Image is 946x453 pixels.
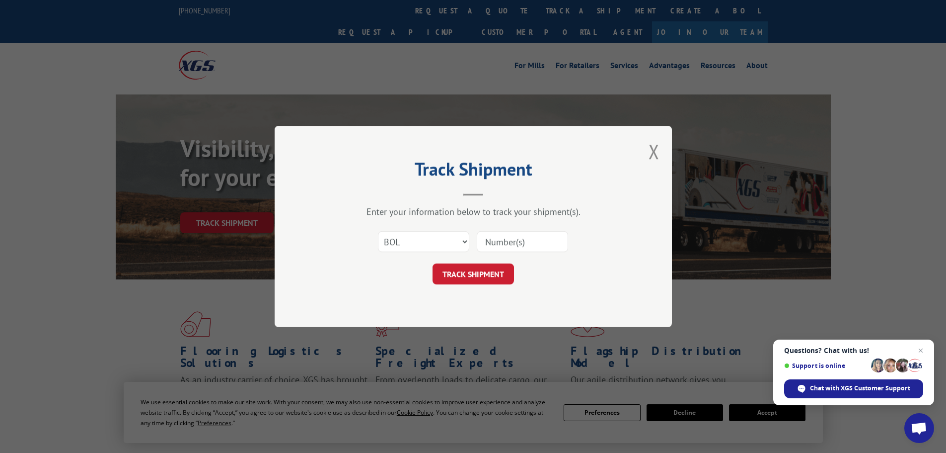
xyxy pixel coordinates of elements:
[784,362,868,369] span: Support is online
[324,162,622,181] h2: Track Shipment
[904,413,934,443] div: Open chat
[915,345,927,357] span: Close chat
[810,384,910,393] span: Chat with XGS Customer Support
[324,206,622,217] div: Enter your information below to track your shipment(s).
[477,231,568,252] input: Number(s)
[784,379,923,398] div: Chat with XGS Customer Support
[784,347,923,355] span: Questions? Chat with us!
[649,138,659,165] button: Close modal
[433,264,514,284] button: TRACK SHIPMENT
